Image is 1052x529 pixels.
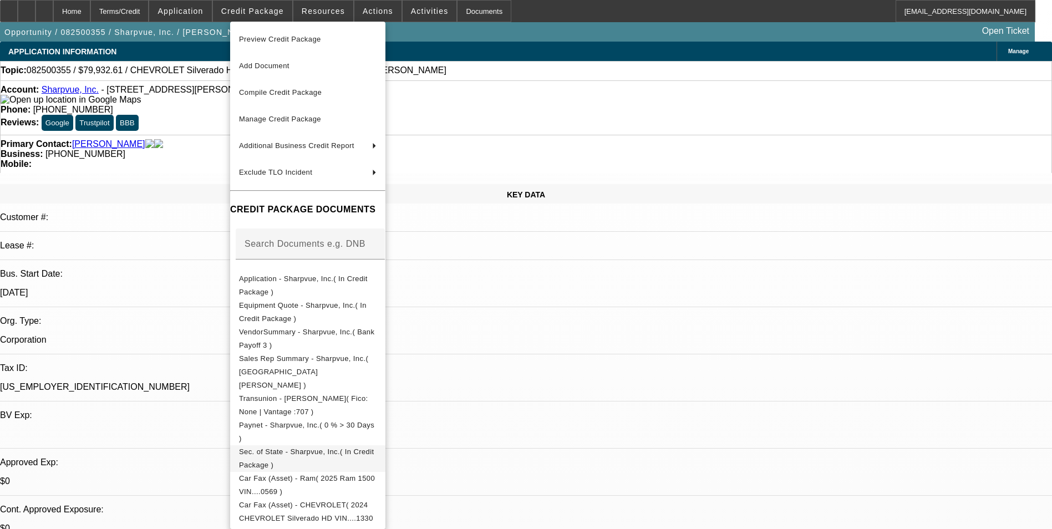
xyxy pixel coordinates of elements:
[239,447,374,469] span: Sec. of State - Sharpvue, Inc.( In Credit Package )
[230,203,385,216] h4: CREDIT PACKAGE DOCUMENTS
[239,274,368,296] span: Application - Sharpvue, Inc.( In Credit Package )
[239,328,374,349] span: VendorSummary - Sharpvue, Inc.( Bank Payoff 3 )
[245,239,365,248] mat-label: Search Documents e.g. DNB
[230,299,385,325] button: Equipment Quote - Sharpvue, Inc.( In Credit Package )
[239,394,368,416] span: Transunion - [PERSON_NAME]( Fico: None | Vantage :707 )
[239,474,375,496] span: Car Fax (Asset) - Ram( 2025 Ram 1500 VIN....0569 )
[239,35,321,43] span: Preview Credit Package
[239,88,322,96] span: Compile Credit Package
[230,325,385,352] button: VendorSummary - Sharpvue, Inc.( Bank Payoff 3 )
[230,472,385,499] button: Car Fax (Asset) - Ram( 2025 Ram 1500 VIN....0569 )
[239,168,312,176] span: Exclude TLO Incident
[239,301,367,323] span: Equipment Quote - Sharpvue, Inc.( In Credit Package )
[239,115,321,123] span: Manage Credit Package
[230,419,385,445] button: Paynet - Sharpvue, Inc.( 0 % > 30 Days )
[230,445,385,472] button: Sec. of State - Sharpvue, Inc.( In Credit Package )
[230,352,385,392] button: Sales Rep Summary - Sharpvue, Inc.( Mansfield, Jeff )
[239,421,374,442] span: Paynet - Sharpvue, Inc.( 0 % > 30 Days )
[239,62,289,70] span: Add Document
[239,141,354,150] span: Additional Business Credit Report
[230,392,385,419] button: Transunion - Fontana, Andre( Fico: None | Vantage :707 )
[230,272,385,299] button: Application - Sharpvue, Inc.( In Credit Package )
[239,354,368,389] span: Sales Rep Summary - Sharpvue, Inc.( [GEOGRAPHIC_DATA][PERSON_NAME] )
